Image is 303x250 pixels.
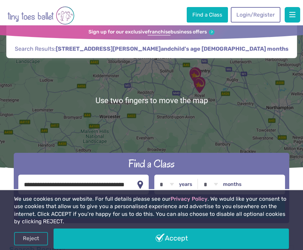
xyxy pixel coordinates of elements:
strong: franchise [148,25,171,31]
div: Kenilworth School [184,60,207,83]
span: [STREET_ADDRESS][PERSON_NAME] [56,41,161,49]
img: Google [2,162,25,171]
span: child's age [DEMOGRAPHIC_DATA] months [171,41,289,49]
div: Search Results: [6,21,297,54]
label: years [179,177,192,183]
a: Login/Register [231,3,280,18]
div: Lillington Social Club [188,69,211,92]
strong: and [56,41,289,48]
a: Sign up for our exclusivefranchisebusiness offers [88,25,215,31]
a: Find a Class [187,3,228,18]
h2: Find a Class [18,152,285,167]
a: Privacy Policy [171,192,208,198]
a: Open this area in Google Maps (opens a new window) [2,162,25,171]
p: We use cookies on our website. For full details please see our . We would like your consent to us... [14,191,289,221]
label: months [223,177,242,183]
a: Accept [54,224,289,245]
a: Reject [14,228,48,241]
img: tiny toes ballet [7,1,74,21]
